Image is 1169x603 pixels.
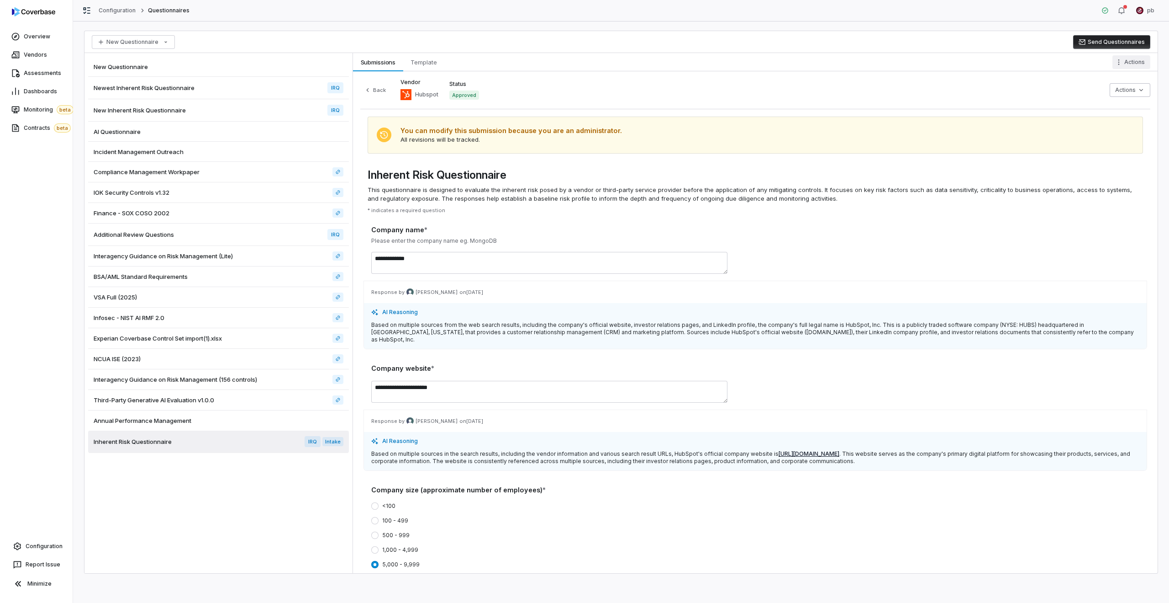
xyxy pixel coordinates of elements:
a: Configuration [99,7,136,14]
a: Finance - SOX COSO 2002 [332,208,343,218]
div: Company website [371,363,1139,374]
span: Interagency Guidance on Risk Management (Lite) [94,252,233,260]
span: NCUA ISE (2023) [94,355,141,363]
span: VSA Full (2025) [94,293,137,301]
p: Based on multiple sources in the search results, including the vendor information and various sea... [371,450,1139,465]
a: IOK Security Controls v1.32 [88,182,349,203]
span: Infosec - NIST AI RMF 2.0 [94,314,164,322]
label: 500 - 999 [382,532,410,539]
label: 100 - 499 [382,517,408,524]
a: NCUA ISE (2023) [332,354,343,363]
button: pb undefined avatarpb [1131,4,1160,17]
span: Hubspot [415,91,438,98]
span: Dashboards [24,88,57,95]
span: This questionnaire is designed to evaluate the inherent risk posed by a vendor or third-party ser... [368,186,1143,203]
span: IRQ [305,436,321,447]
div: All revisions will be tracked. [400,126,622,144]
span: beta [54,123,71,133]
button: More actions [1112,55,1150,69]
span: IRQ [327,229,343,240]
span: beta [57,105,74,114]
span: Template [407,56,441,68]
a: New Questionnaire [88,57,349,77]
span: [PERSON_NAME] [416,289,458,296]
a: Experian Coverbase Control Set import(1).xlsx [332,334,343,343]
span: Incident Management Outreach [94,148,184,156]
a: Compliance Management Workpaper [332,167,343,176]
span: Additional Review Questions [94,230,174,239]
span: Annual Performance Management [94,416,191,425]
a: Interagency Guidance on Risk Management (156 controls) [88,369,349,390]
label: Status [449,80,479,88]
p: Based on multiple sources from the web search results, including the company's official website, ... [371,321,1139,343]
a: Interagency Guidance on Risk Management (Lite) [332,251,343,261]
a: Annual Performance Management [88,411,349,431]
a: VSA Full (2025) [88,287,349,308]
div: Company size (approximate number of employees) [371,485,1139,495]
img: logo-D7KZi-bG.svg [12,7,55,16]
a: Dashboards [2,83,71,100]
a: Incident Management Outreach [88,142,349,162]
a: Third-Party Generative AI Evaluation v1.0.0 [332,395,343,405]
button: Report Issue [4,556,69,573]
span: Submissions [357,56,400,68]
a: Infosec - NIST AI RMF 2.0 [88,308,349,328]
span: Report Issue [26,561,60,568]
img: Danny Higdon avatar [406,417,414,425]
span: Approved [449,91,479,100]
button: Minimize [4,575,69,593]
span: Interagency Guidance on Risk Management (156 controls) [94,375,257,384]
span: Experian Coverbase Control Set import(1).xlsx [94,334,222,342]
span: Minimize [27,580,52,587]
a: AI Questionnaire [88,122,349,142]
span: AI Reasoning [382,438,418,445]
a: Interagency Guidance on Risk Management (Lite) [88,246,349,267]
a: [URL][DOMAIN_NAME] [779,450,839,457]
span: Monitoring [24,105,74,114]
span: IRQ [327,82,343,93]
img: Danny Higdon avatar [406,288,414,296]
span: pb [1147,7,1154,14]
a: Compliance Management Workpaper [88,162,349,182]
a: IOK Security Controls v1.32 [332,188,343,197]
p: Response by on [DATE] [371,417,1139,425]
a: Newest Inherent Risk QuestionnaireIRQ [88,77,349,99]
a: Experian Coverbase Control Set import(1).xlsx [88,328,349,349]
span: IRQ [327,105,343,116]
a: BSA/AML Standard Requirements [88,267,349,287]
span: Overview [24,33,50,40]
span: Third-Party Generative AI Evaluation v1.0.0 [94,396,214,404]
a: VSA Full (2025) [332,293,343,302]
span: AI Questionnaire [94,128,141,136]
a: Monitoringbeta [2,101,71,118]
a: Finance - SOX COSO 2002 [88,203,349,224]
p: Please enter the company name eg. MongoDB [371,237,1139,245]
a: Third-Party Generative AI Evaluation v1.0.0 [88,390,349,411]
span: AI Reasoning [382,309,418,316]
label: 1,000 - 4,999 [382,546,418,554]
a: Interagency Guidance on Risk Management (156 controls) [332,375,343,384]
a: Configuration [4,538,69,555]
span: Assessments [24,69,61,77]
a: NCUA ISE (2023) [88,349,349,369]
span: BSA/AML Standard Requirements [94,272,188,281]
div: Company name [371,225,1139,235]
a: Inherent Risk QuestionnaireIRQIntake [88,431,349,453]
p: * indicates a required question [368,207,1143,214]
a: Additional Review QuestionsIRQ [88,224,349,246]
button: Actions [1110,83,1150,97]
a: https://hubspot.com/Hubspot [398,85,441,104]
a: Infosec - NIST AI RMF 2.0 [332,313,343,322]
span: IOK Security Controls v1.32 [94,188,169,197]
span: Intake [322,437,343,446]
a: Assessments [2,65,71,81]
span: [PERSON_NAME] [416,418,458,425]
span: Inherent Risk Questionnaire [94,438,172,446]
a: BSA/AML Standard Requirements [332,272,343,281]
span: New Inherent Risk Questionnaire [94,106,186,114]
img: pb undefined avatar [1136,7,1143,14]
span: Compliance Management Workpaper [94,168,200,176]
button: New Questionnaire [92,35,175,49]
h3: Inherent Risk Questionnaire [368,168,1143,182]
p: Response by on [DATE] [371,288,1139,296]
